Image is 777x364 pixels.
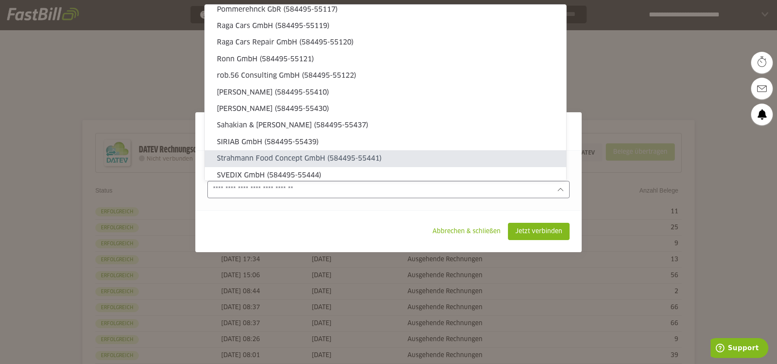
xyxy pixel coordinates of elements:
sl-option: Raga Cars Repair GmbH (584495-55120) [205,34,566,51]
sl-button: Abbrechen & schließen [425,223,508,240]
sl-option: Ronn GmbH (584495-55121) [205,51,566,67]
sl-option: Strahmann Food Concept GmbH (584495-55441) [205,150,566,167]
sl-option: Sahakian & [PERSON_NAME] (584495-55437) [205,117,566,133]
sl-option: rob.56 Consulting GmbH (584495-55122) [205,67,566,84]
sl-option: Pommerehnck GbR (584495-55117) [205,1,566,18]
sl-option: Raga Cars GmbH (584495-55119) [205,18,566,34]
sl-option: [PERSON_NAME] (584495-55410) [205,84,566,101]
iframe: Öffnet ein Widget, in dem Sie weitere Informationen finden [711,338,768,360]
sl-option: SIRIAB GmbH (584495-55439) [205,134,566,150]
sl-option: SVEDIX GmbH (584495-55444) [205,167,566,184]
sl-button: Jetzt verbinden [508,223,570,240]
sl-option: [PERSON_NAME] (584495-55430) [205,101,566,117]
